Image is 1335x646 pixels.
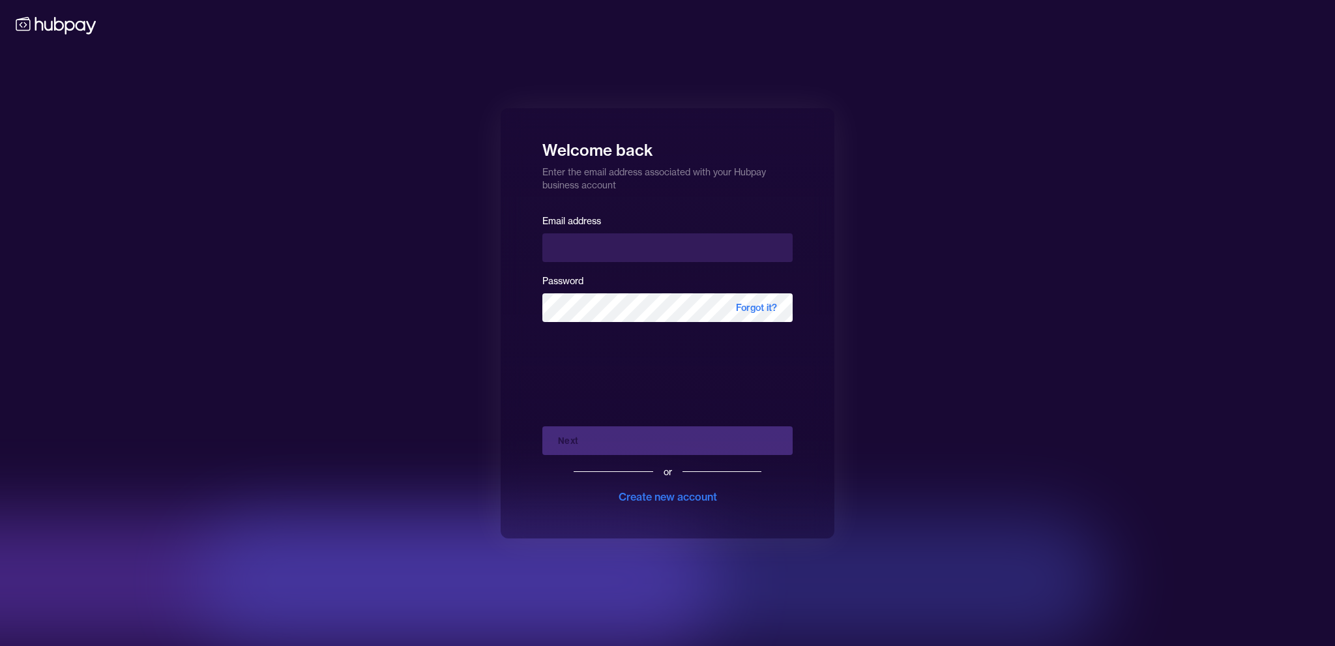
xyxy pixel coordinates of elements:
[619,489,717,505] div: Create new account
[542,215,601,227] label: Email address
[542,132,793,160] h1: Welcome back
[542,160,793,192] p: Enter the email address associated with your Hubpay business account
[542,275,583,287] label: Password
[664,465,672,478] div: or
[720,293,793,322] span: Forgot it?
